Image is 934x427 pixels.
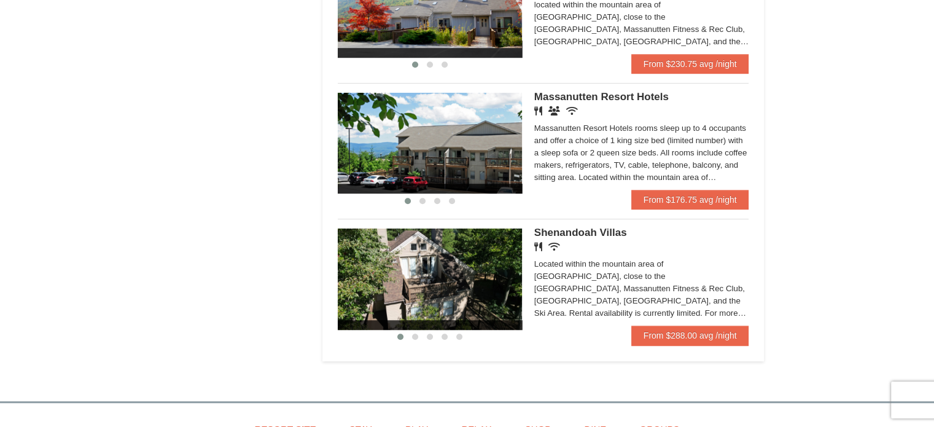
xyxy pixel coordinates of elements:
a: From $176.75 avg /night [631,190,749,210]
i: Restaurant [534,106,542,116]
span: Shenandoah Villas [534,227,627,238]
i: Restaurant [534,242,542,251]
i: Wireless Internet (free) [548,242,560,251]
i: Banquet Facilities [548,106,560,116]
a: From $288.00 avg /night [631,326,749,345]
div: Massanutten Resort Hotels rooms sleep up to 4 occupants and offer a choice of 1 king size bed (li... [534,122,749,184]
div: Located within the mountain area of [GEOGRAPHIC_DATA], close to the [GEOGRAPHIC_DATA], Massanutte... [534,258,749,319]
a: From $230.75 avg /night [631,54,749,74]
span: Massanutten Resort Hotels [534,91,669,103]
i: Wireless Internet (free) [566,106,578,116]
